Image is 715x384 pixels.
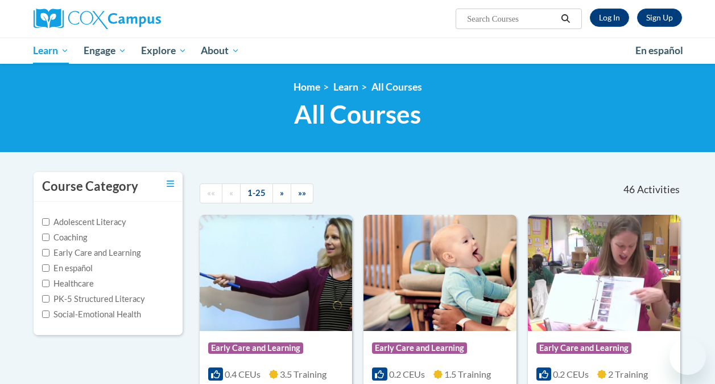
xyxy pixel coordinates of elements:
[280,188,284,198] span: »
[25,38,691,64] div: Main menu
[240,183,273,203] a: 1-25
[222,183,241,203] a: Previous
[294,81,320,93] a: Home
[42,216,126,228] label: Adolescent Literacy
[42,218,49,226] input: Checkbox for Options
[389,369,425,379] span: 0.2 CEUs
[76,38,134,64] a: Engage
[201,44,239,58] span: About
[207,188,215,198] span: ««
[33,44,69,58] span: Learn
[333,81,358,93] a: Learn
[466,12,557,26] input: Search Courses
[291,183,313,203] a: End
[553,369,589,379] span: 0.2 CEUs
[42,293,145,305] label: PK-5 Structured Literacy
[669,338,706,375] iframe: Button to launch messaging window
[34,9,238,29] a: Cox Campus
[637,9,682,27] a: Register
[42,311,49,318] input: Checkbox for Options
[294,99,421,129] span: All Courses
[371,81,422,93] a: All Courses
[372,342,467,354] span: Early Care and Learning
[26,38,77,64] a: Learn
[42,277,94,290] label: Healthcare
[42,295,49,303] input: Checkbox for Options
[200,215,352,331] img: Course Logo
[193,38,247,64] a: About
[42,249,49,256] input: Checkbox for Options
[42,247,140,259] label: Early Care and Learning
[272,183,291,203] a: Next
[42,178,138,195] h3: Course Category
[528,215,680,331] img: Course Logo
[42,308,141,321] label: Social-Emotional Health
[590,9,629,27] a: Log In
[84,44,126,58] span: Engage
[42,231,87,244] label: Coaching
[42,234,49,241] input: Checkbox for Options
[208,342,303,354] span: Early Care and Learning
[635,44,683,56] span: En español
[363,215,516,331] img: Course Logo
[557,12,574,26] button: Search
[42,280,49,287] input: Checkbox for Options
[42,264,49,272] input: Checkbox for Options
[225,369,261,379] span: 0.4 CEUs
[167,178,174,190] a: Toggle collapse
[42,262,93,275] label: En español
[34,9,161,29] img: Cox Campus
[134,38,194,64] a: Explore
[628,39,691,63] a: En español
[536,342,631,354] span: Early Care and Learning
[637,183,680,196] span: Activities
[200,183,222,203] a: Begining
[623,183,635,196] span: 46
[141,44,187,58] span: Explore
[298,188,306,198] span: »»
[229,188,233,198] span: «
